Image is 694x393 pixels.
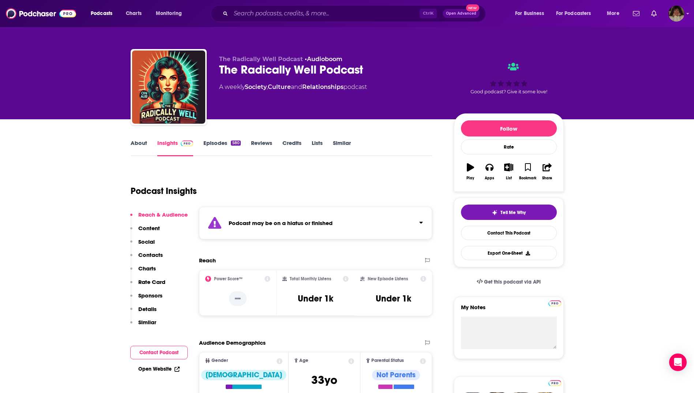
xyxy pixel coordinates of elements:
[138,292,162,299] p: Sponsors
[519,176,536,180] div: Bookmark
[245,83,267,90] a: Society
[6,7,76,20] img: Podchaser - Follow, Share and Rate Podcasts
[267,83,268,90] span: ,
[268,83,291,90] a: Culture
[203,139,240,156] a: Episodes580
[282,139,301,156] a: Credits
[443,9,480,18] button: Open AdvancedNew
[130,319,156,332] button: Similar
[201,370,286,380] div: [DEMOGRAPHIC_DATA]
[548,300,561,306] img: Podchaser Pro
[199,207,432,239] section: Click to expand status details
[461,226,557,240] a: Contact This Podcast
[470,89,547,94] span: Good podcast? Give it some love!
[492,210,498,216] img: tell me why sparkle
[312,139,323,156] a: Lists
[218,5,493,22] div: Search podcasts, credits, & more...
[130,306,157,319] button: Details
[461,205,557,220] button: tell me why sparkleTell Me Why
[229,220,333,227] strong: Podcast may be on a hiatus or finished
[466,4,479,11] span: New
[132,50,205,124] img: The Radically Well Podcast
[181,141,194,146] img: Podchaser Pro
[138,265,156,272] p: Charts
[130,265,156,278] button: Charts
[548,299,561,306] a: Pro website
[515,8,544,19] span: For Business
[138,319,156,326] p: Similar
[156,8,182,19] span: Monitoring
[420,9,437,18] span: Ctrl K
[121,8,146,19] a: Charts
[668,5,684,22] span: Logged in as angelport
[485,176,494,180] div: Apps
[551,8,602,19] button: open menu
[368,276,408,281] h2: New Episode Listens
[138,238,155,245] p: Social
[231,8,420,19] input: Search podcasts, credits, & more...
[630,7,642,20] a: Show notifications dropdown
[91,8,112,19] span: Podcasts
[307,56,342,63] a: Audioboom
[607,8,619,19] span: More
[669,353,687,371] div: Open Intercom Messenger
[542,176,552,180] div: Share
[471,273,547,291] a: Get this podcast via API
[518,158,537,185] button: Bookmark
[499,158,518,185] button: List
[461,246,557,260] button: Export One-Sheet
[130,278,165,292] button: Rate Card
[291,83,302,90] span: and
[371,358,404,363] span: Parental Status
[299,358,308,363] span: Age
[130,211,188,225] button: Reach & Audience
[537,158,556,185] button: Share
[668,5,684,22] button: Show profile menu
[214,276,243,281] h2: Power Score™
[461,158,480,185] button: Play
[376,293,411,304] h3: Under 1k
[454,56,564,101] div: Good podcast? Give it some love!
[556,8,591,19] span: For Podcasters
[130,225,160,238] button: Content
[138,211,188,218] p: Reach & Audience
[372,370,420,380] div: Not Parents
[130,238,155,252] button: Social
[548,379,561,386] a: Pro website
[548,380,561,386] img: Podchaser Pro
[333,139,351,156] a: Similar
[480,158,499,185] button: Apps
[311,373,337,387] span: 33 yo
[86,8,122,19] button: open menu
[131,139,147,156] a: About
[668,5,684,22] img: User Profile
[298,293,333,304] h3: Under 1k
[461,120,557,136] button: Follow
[484,279,541,285] span: Get this podcast via API
[130,346,188,359] button: Contact Podcast
[461,304,557,317] label: My Notes
[290,276,331,281] h2: Total Monthly Listens
[231,141,240,146] div: 580
[138,278,165,285] p: Rate Card
[131,186,197,196] h1: Podcast Insights
[211,358,228,363] span: Gender
[229,291,247,306] p: --
[126,8,142,19] span: Charts
[466,176,474,180] div: Play
[446,12,476,15] span: Open Advanced
[130,292,162,306] button: Sponsors
[461,139,557,154] div: Rate
[138,251,163,258] p: Contacts
[648,7,660,20] a: Show notifications dropdown
[138,366,180,372] a: Open Website
[199,257,216,264] h2: Reach
[219,56,303,63] span: The Radically Well Podcast
[302,83,344,90] a: Relationships
[500,210,526,216] span: Tell Me Why
[130,251,163,265] button: Contacts
[151,8,191,19] button: open menu
[138,306,157,312] p: Details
